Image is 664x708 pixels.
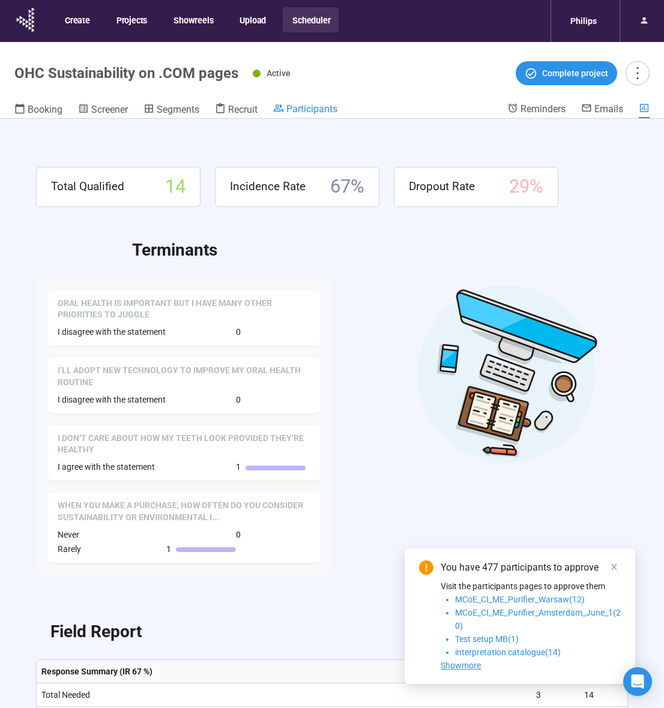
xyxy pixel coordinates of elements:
span: Dropout Rate [409,178,475,196]
span: Screener [91,104,128,115]
button: Scheduler [283,7,339,32]
span: exclamation-circle [419,560,433,575]
span: Booking [28,104,62,115]
span: 14 [165,172,186,202]
th: Response Summary (IR 67 %) [37,660,531,683]
span: MCoE_CI_ME_Purifier_Warsaw(12) [455,595,585,604]
span: I disagree with the statement [58,327,166,337]
img: Desktop work notes [417,283,598,464]
button: Projects [107,7,155,32]
span: Showmore [441,661,481,670]
a: Reminders [507,103,566,117]
span: Emails [594,103,623,115]
h2: Terminants [132,237,628,263]
span: I’ll adopt new technology to improve my oral health routine [58,365,310,388]
span: Never [58,530,79,539]
span: MCoE_CI_ME_Purifier_Amsterdam_June_1(20) [455,608,621,631]
span: Complete project [542,67,608,80]
a: Participants [273,103,337,117]
span: close [610,563,618,571]
span: Segments [157,104,199,115]
button: Showreels [164,7,222,32]
span: 29 % [509,172,543,202]
button: more [626,61,650,85]
span: 0 [236,393,241,406]
span: Active [267,68,291,78]
h1: OHC Sustainability on .COM pages [14,65,238,82]
a: Screener [78,103,128,118]
div: Philips [563,10,604,32]
div: Open Intercom Messenger [623,667,652,696]
span: Oral health is important but I have many other priorities to juggle [58,298,310,321]
span: 67 % [330,172,364,202]
span: Rarely [58,544,81,554]
span: Recruit [228,104,258,115]
span: 1 [236,460,241,473]
td: 14 [579,683,627,707]
span: 1 [166,542,171,556]
span: Total Needed [41,690,90,700]
span: 0 [236,325,241,338]
h2: Field Report [50,619,142,645]
span: Participants [286,103,337,115]
span: 0 [236,528,241,541]
span: Reminders [521,103,566,115]
p: Visit the participants pages to approve them [441,580,621,593]
a: Booking [14,103,62,118]
span: interpretation catalogue(14) [455,647,561,657]
span: Incidence Rate [230,178,306,196]
div: You have 477 participants to approve [441,560,621,575]
button: Create [55,7,98,32]
span: I don’t care about how my teeth look provided they’re healthy [58,433,310,456]
span: more [629,65,645,81]
td: 3 [531,683,579,707]
span: When you make a purchase, how often do you consider sustainability or environmental impact? [58,500,310,523]
button: Complete project [516,61,617,85]
span: Total Qualified [51,178,124,196]
button: Upload [230,7,274,32]
span: I agree with the statement [58,462,155,472]
a: Emails [581,103,623,117]
span: I disagree with the statement [58,395,166,404]
span: Test setup MB(1) [455,634,519,644]
a: Segments [143,103,199,118]
a: Recruit [215,103,258,118]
